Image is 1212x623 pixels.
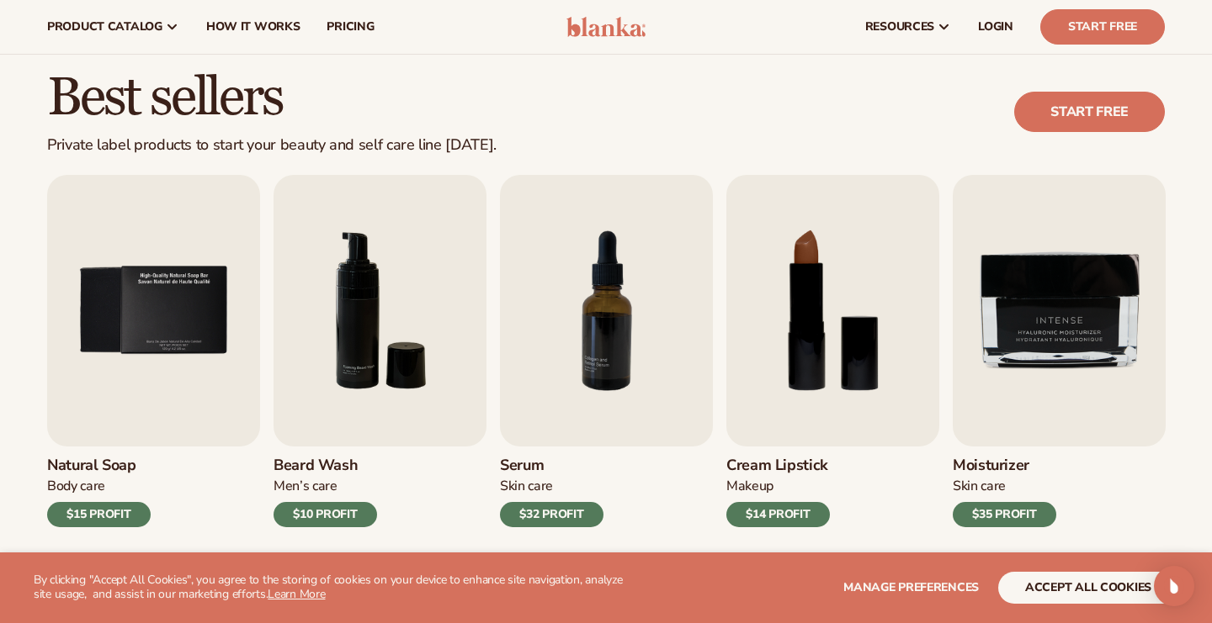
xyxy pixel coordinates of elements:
a: 6 / 9 [274,175,486,527]
h2: Best sellers [47,70,497,126]
div: $35 PROFIT [953,502,1056,527]
div: $32 PROFIT [500,502,603,527]
img: logo [566,17,646,37]
div: $14 PROFIT [726,502,830,527]
span: LOGIN [978,20,1013,34]
h3: Natural Soap [47,457,151,475]
div: $10 PROFIT [274,502,377,527]
a: Learn More [268,586,325,602]
div: Skin Care [500,478,603,495]
a: 8 / 9 [726,175,939,527]
div: Makeup [726,478,830,495]
h3: Moisturizer [953,457,1056,475]
span: product catalog [47,20,162,34]
div: Body Care [47,478,151,495]
button: Manage preferences [843,572,979,604]
a: 9 / 9 [953,175,1166,527]
a: Start free [1014,92,1165,132]
span: How It Works [206,20,300,34]
h3: Cream Lipstick [726,457,830,475]
span: Manage preferences [843,579,979,595]
button: accept all cookies [998,572,1178,604]
span: resources [865,20,934,34]
h3: Beard Wash [274,457,377,475]
div: $15 PROFIT [47,502,151,527]
div: Men’s Care [274,478,377,495]
span: pricing [327,20,374,34]
h3: Serum [500,457,603,475]
a: 7 / 9 [500,175,713,527]
div: Open Intercom Messenger [1154,566,1194,606]
a: Start Free [1040,9,1165,45]
div: Private label products to start your beauty and self care line [DATE]. [47,136,497,155]
a: 5 / 9 [47,175,260,527]
p: By clicking "Accept All Cookies", you agree to the storing of cookies on your device to enhance s... [34,573,633,602]
div: Skin Care [953,478,1056,495]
